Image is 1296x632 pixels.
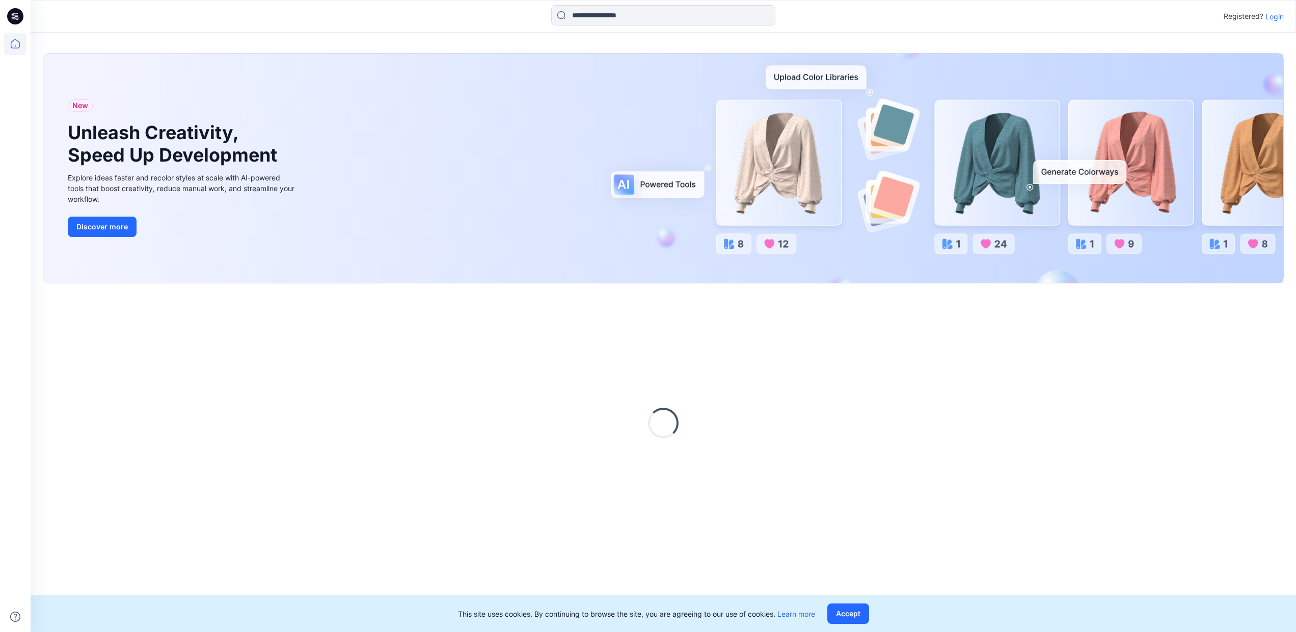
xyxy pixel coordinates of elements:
[68,217,137,237] button: Discover more
[68,122,282,166] h1: Unleash Creativity, Speed Up Development
[1265,11,1284,22] p: Login
[68,172,297,204] div: Explore ideas faster and recolor styles at scale with AI-powered tools that boost creativity, red...
[72,99,88,112] span: New
[1224,10,1263,22] p: Registered?
[777,610,815,618] a: Learn more
[458,609,815,619] p: This site uses cookies. By continuing to browse the site, you are agreeing to our use of cookies.
[827,603,869,624] button: Accept
[68,217,297,237] a: Discover more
